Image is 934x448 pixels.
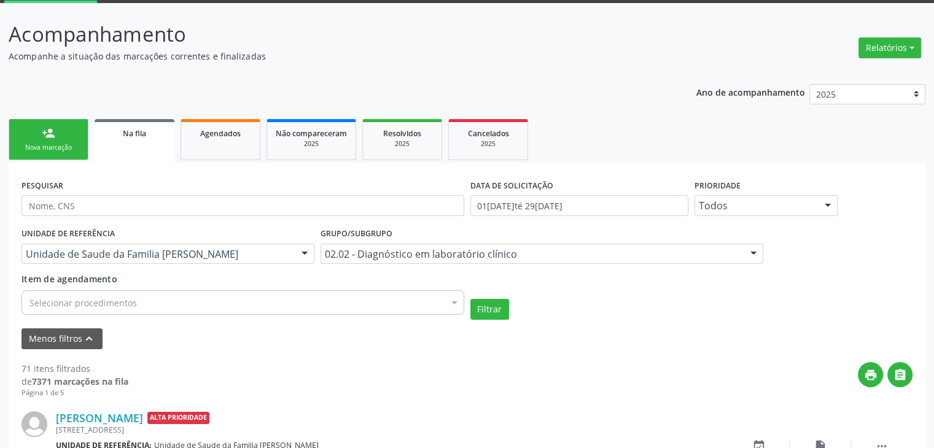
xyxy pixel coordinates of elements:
label: Grupo/Subgrupo [321,225,392,244]
div: de [21,375,128,388]
div: 2025 [457,139,519,149]
i: print [864,368,878,382]
span: Não compareceram [276,128,347,139]
div: Página 1 de 5 [21,388,128,398]
label: UNIDADE DE REFERÊNCIA [21,225,115,244]
span: Unidade de Saude da Familia [PERSON_NAME] [26,248,289,260]
p: Ano de acompanhamento [696,84,805,99]
strong: 7371 marcações na fila [32,376,128,387]
span: Cancelados [468,128,509,139]
span: Todos [699,199,813,212]
i:  [893,368,907,382]
div: [STREET_ADDRESS] [56,425,728,435]
label: Prioridade [695,176,741,195]
span: 02.02 - Diagnóstico em laboratório clínico [325,248,738,260]
span: Item de agendamento [21,273,117,285]
div: Nova marcação [18,143,79,152]
img: img [21,411,47,437]
p: Acompanhe a situação das marcações correntes e finalizadas [9,50,650,63]
button: Relatórios [858,37,921,58]
span: Na fila [123,128,146,139]
input: Selecione um intervalo [470,195,688,216]
div: 71 itens filtrados [21,362,128,375]
div: 2025 [372,139,433,149]
label: DATA DE SOLICITAÇÃO [470,176,553,195]
button: Menos filtroskeyboard_arrow_up [21,328,103,350]
button:  [887,362,913,387]
input: Nome, CNS [21,195,464,216]
label: PESQUISAR [21,176,63,195]
span: Alta Prioridade [147,412,209,425]
button: Filtrar [470,299,509,320]
div: 2025 [276,139,347,149]
span: Resolvidos [383,128,421,139]
i: keyboard_arrow_up [82,332,96,346]
p: Acompanhamento [9,19,650,50]
div: person_add [42,126,55,140]
button: print [858,362,883,387]
a: [PERSON_NAME] [56,411,143,425]
span: Selecionar procedimentos [29,296,137,309]
span: Agendados [200,128,241,139]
